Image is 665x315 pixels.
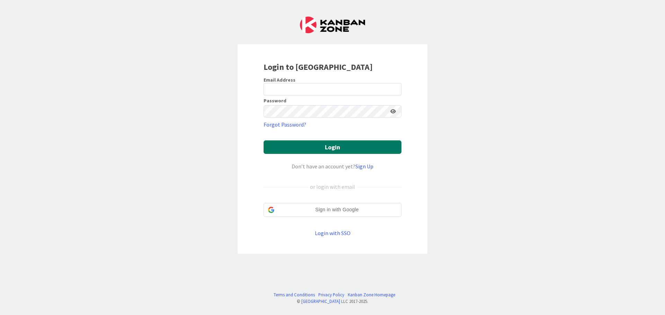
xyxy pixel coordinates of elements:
div: or login with email [308,183,357,191]
b: Login to [GEOGRAPHIC_DATA] [264,62,373,72]
button: Login [264,140,401,154]
span: Sign in with Google [277,206,397,213]
img: Kanban Zone [300,17,365,33]
a: Sign Up [355,163,373,170]
a: Kanban Zone Homepage [348,291,395,298]
a: Terms and Conditions [274,291,315,298]
a: Login with SSO [315,230,351,237]
a: [GEOGRAPHIC_DATA] [301,298,340,304]
div: © LLC 2017- 2025 . [270,298,395,305]
a: Forgot Password? [264,120,306,129]
label: Password [264,98,286,103]
div: Don’t have an account yet? [264,162,401,170]
div: Sign in with Google [264,203,401,217]
label: Email Address [264,77,295,83]
a: Privacy Policy [318,291,344,298]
